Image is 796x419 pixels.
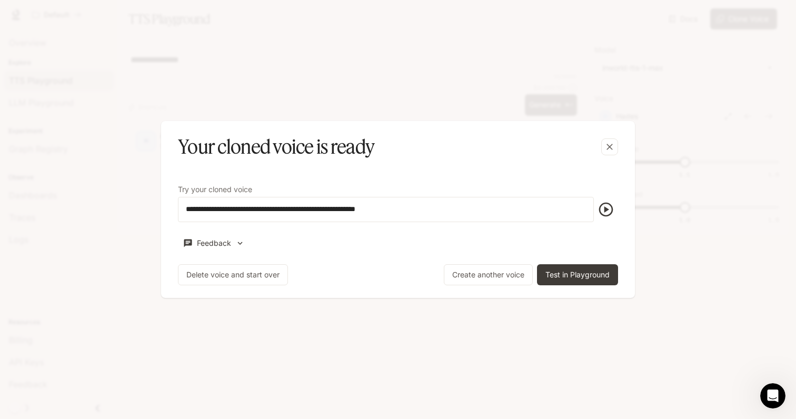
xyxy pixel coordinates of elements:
iframe: Intercom live chat [760,383,785,408]
h5: Your cloned voice is ready [178,134,374,160]
p: Try your cloned voice [178,186,252,193]
button: Test in Playground [537,264,618,285]
button: Delete voice and start over [178,264,288,285]
button: Feedback [178,235,250,252]
button: Create another voice [444,264,533,285]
